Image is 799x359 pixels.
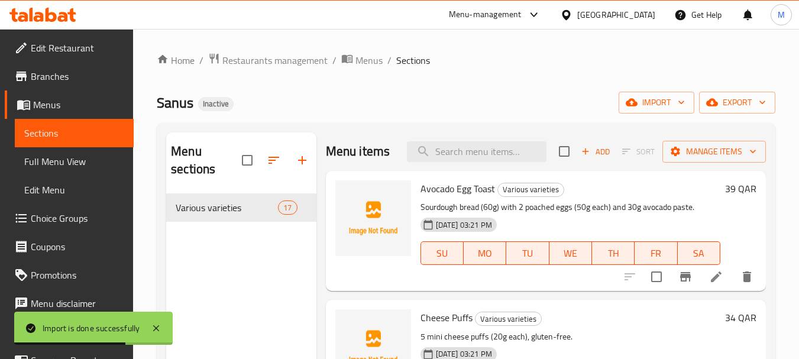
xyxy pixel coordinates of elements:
[157,53,195,67] a: Home
[725,309,756,326] h6: 34 QAR
[5,62,134,90] a: Branches
[396,53,430,67] span: Sections
[672,144,756,159] span: Manage items
[5,318,134,346] a: Upsell
[678,241,720,265] button: SA
[198,99,234,109] span: Inactive
[5,90,134,119] a: Menus
[31,69,124,83] span: Branches
[15,176,134,204] a: Edit Menu
[628,95,685,110] span: import
[577,143,614,161] span: Add item
[176,200,278,215] span: Various varieties
[699,92,775,114] button: export
[43,322,140,335] div: Import is done successfully
[464,241,506,265] button: MO
[222,53,328,67] span: Restaurants management
[355,53,383,67] span: Menus
[31,240,124,254] span: Coupons
[709,270,723,284] a: Edit menu item
[549,241,592,265] button: WE
[166,193,316,222] div: Various varieties17
[157,89,193,116] span: Sanus
[644,264,669,289] span: Select to update
[407,141,546,162] input: search
[498,183,564,196] span: Various varieties
[24,154,124,169] span: Full Menu View
[31,211,124,225] span: Choice Groups
[552,139,577,164] span: Select section
[592,241,635,265] button: TH
[332,53,337,67] li: /
[475,312,541,326] span: Various varieties
[420,309,473,326] span: Cheese Puffs
[199,53,203,67] li: /
[468,245,502,262] span: MO
[682,245,716,262] span: SA
[335,180,411,256] img: Avocado Egg Toast
[778,8,785,21] span: M
[157,53,775,68] nav: breadcrumb
[554,245,587,262] span: WE
[431,219,497,231] span: [DATE] 03:21 PM
[166,189,316,227] nav: Menu sections
[15,119,134,147] a: Sections
[31,41,124,55] span: Edit Restaurant
[671,263,700,291] button: Branch-specific-item
[420,329,720,344] p: 5 mini cheese puffs (20g each), gluten-free.
[426,245,459,262] span: SU
[5,232,134,261] a: Coupons
[614,143,662,161] span: Select section first
[733,263,761,291] button: delete
[387,53,392,67] li: /
[725,180,756,197] h6: 39 QAR
[260,146,288,174] span: Sort sections
[24,183,124,197] span: Edit Menu
[171,143,241,178] h2: Menu sections
[449,8,522,22] div: Menu-management
[5,34,134,62] a: Edit Restaurant
[709,95,766,110] span: export
[326,143,390,160] h2: Menu items
[5,289,134,318] a: Menu disclaimer
[31,296,124,311] span: Menu disclaimer
[31,268,124,282] span: Promotions
[5,261,134,289] a: Promotions
[597,245,630,262] span: TH
[662,141,766,163] button: Manage items
[208,53,328,68] a: Restaurants management
[639,245,672,262] span: FR
[420,200,720,215] p: Sourdough bread (60g) with 2 poached eggs (50g each) and 30g avocado paste.
[288,146,316,174] button: Add section
[33,98,124,112] span: Menus
[497,183,564,197] div: Various varieties
[577,143,614,161] button: Add
[506,241,549,265] button: TU
[635,241,677,265] button: FR
[420,180,495,198] span: Avocado Egg Toast
[420,241,464,265] button: SU
[15,147,134,176] a: Full Menu View
[198,97,234,111] div: Inactive
[511,245,544,262] span: TU
[5,204,134,232] a: Choice Groups
[341,53,383,68] a: Menus
[619,92,694,114] button: import
[24,126,124,140] span: Sections
[279,202,296,214] span: 17
[235,148,260,173] span: Select all sections
[577,8,655,21] div: [GEOGRAPHIC_DATA]
[580,145,612,159] span: Add
[278,200,297,215] div: items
